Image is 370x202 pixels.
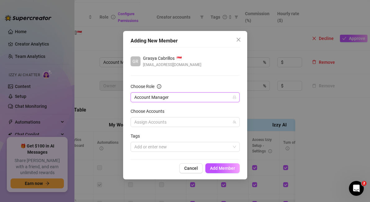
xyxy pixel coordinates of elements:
span: lock [233,95,236,99]
div: Choose Role [131,83,154,90]
span: Account Manager [134,93,236,102]
span: Add Member [210,166,235,171]
button: Close [234,35,243,45]
iframe: Intercom live chat [349,181,364,196]
span: Cancel [184,166,198,171]
label: Choose Accounts [131,108,168,115]
div: Adding New Member [131,37,240,45]
span: [EMAIL_ADDRESS][DOMAIN_NAME] [143,62,201,68]
button: Cancel [179,163,203,173]
span: team [233,120,236,124]
span: GR [132,58,138,65]
span: Close [234,37,243,42]
span: Grasya Cabrillos [143,55,175,62]
button: Add Member [205,163,240,173]
label: Tags [131,133,144,139]
span: close [236,37,241,42]
div: 🇸🇬 [143,55,201,62]
span: info-circle [157,84,161,89]
span: 2 [362,181,367,186]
